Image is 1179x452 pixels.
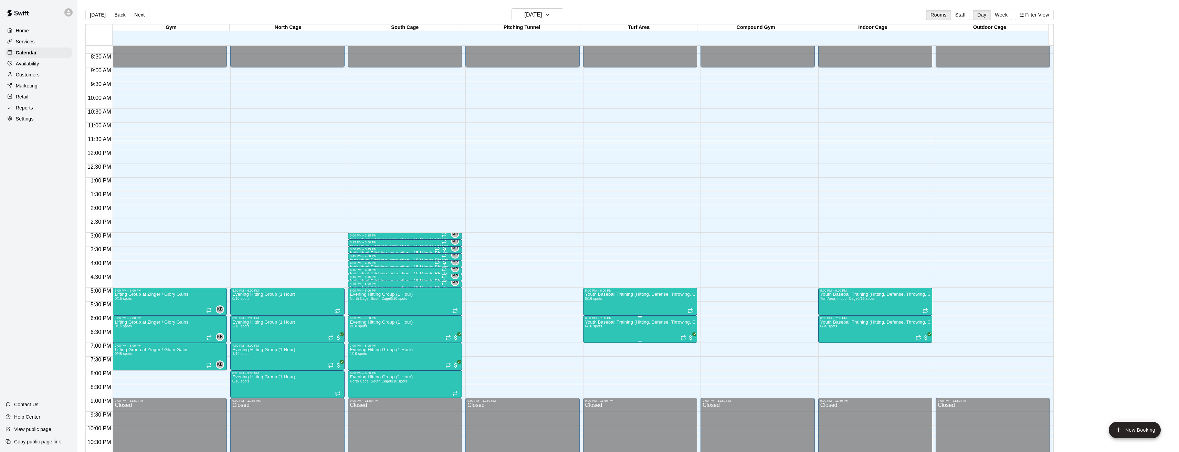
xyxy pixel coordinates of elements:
[86,425,113,431] span: 10:00 PM
[16,82,38,89] p: Marketing
[89,191,113,197] span: 1:30 PM
[232,324,249,328] span: 2/10 spots filled
[348,281,462,288] div: 4:45 PM – 5:00 PM: Individual Pitching Instruction - 15 Minute Blocks
[350,241,460,244] div: 3:15 PM – 3:30 PM
[16,27,29,34] p: Home
[6,92,72,102] a: Retail
[232,289,343,292] div: 5:00 PM – 6:00 PM
[350,268,460,272] div: 4:15 PM – 4:30 PM
[6,36,72,47] div: Services
[451,271,459,279] div: Marc Rzepczynski
[216,360,224,369] div: Kevin Bay
[115,297,131,301] span: 0/15 spots filled
[232,297,249,301] span: 0/10 spots filled
[115,324,131,328] span: 0/15 spots filled
[348,233,462,240] div: 3:00 PM – 3:15 PM: Individual Pitching Instruction - 15 Minute Blocks
[820,316,930,320] div: 6:00 PM – 7:00 PM
[348,246,462,253] div: 3:30 PM – 3:45 PM: Individual Pitching Instruction - 15 Minute Blocks
[16,38,35,45] p: Services
[16,93,29,100] p: Retail
[451,230,459,238] div: Marc Rzepczynski
[6,48,72,58] a: Calendar
[451,243,459,252] div: Marc Rzepczynski
[219,305,224,314] span: Kevin Bay
[85,10,110,20] button: [DATE]
[115,316,225,320] div: 6:00 PM – 7:00 PM
[452,230,458,237] span: MR
[6,70,72,80] a: Customers
[441,245,448,252] span: All customers have paid
[814,24,931,31] div: Indoor Cage
[441,232,447,237] span: Recurring event
[820,297,858,301] span: Turf Area, Indoor Cage
[454,257,459,265] span: Marc Rzepczynski
[113,288,227,315] div: 5:00 PM – 6:00 PM: Lifting Group at Zinger / Glory Gains
[452,308,458,314] span: Recurring event
[441,239,447,244] span: Recurring event
[348,253,462,260] div: 3:45 PM – 4:00 PM: Individual Pitching Instruction - 15 Minute Blocks
[6,103,72,113] a: Reports
[454,243,459,252] span: Marc Rzepczynski
[16,71,40,78] p: Customers
[6,59,72,69] div: Availability
[452,362,459,369] span: All customers have paid
[328,335,334,340] span: Recurring event
[86,123,113,128] span: 11:00 AM
[687,334,694,341] span: All customers have paid
[6,25,72,36] a: Home
[454,271,459,279] span: Marc Rzepczynski
[441,259,448,265] span: All customers have paid
[931,24,1048,31] div: Outdoor Cage
[390,379,407,383] span: 0/10 spots filled
[820,289,930,292] div: 5:00 PM – 6:00 PM
[350,379,390,383] span: North Cage, South Cage
[585,399,695,402] div: 9:00 PM – 11:59 PM
[230,315,345,343] div: 6:00 PM – 7:00 PM: Evening Hitting Group (1 Hour)
[1015,10,1053,20] button: Filter View
[463,24,580,31] div: Pitching Tunnel
[451,278,459,286] div: Marc Rzepczynski
[454,236,459,245] span: Marc Rzepczynski
[434,245,440,251] span: Recurring event
[89,384,113,390] span: 8:30 PM
[86,95,113,101] span: 10:00 AM
[89,260,113,266] span: 4:00 PM
[130,10,149,20] button: Next
[451,236,459,245] div: Marc Rzepczynski
[230,288,345,315] div: 5:00 PM – 6:00 PM: Evening Hitting Group (1 Hour)
[86,164,113,170] span: 12:30 PM
[452,258,458,265] span: MR
[89,343,113,349] span: 7:00 PM
[115,399,225,402] div: 9:00 PM – 11:59 PM
[350,289,460,292] div: 5:00 PM – 6:00 PM
[348,267,462,274] div: 4:15 PM – 4:30 PM: Individual Pitching Instruction - 15 Minute Blocks
[452,391,458,396] span: Recurring event
[6,81,72,91] a: Marketing
[206,362,212,368] span: Recurring event
[818,315,933,343] div: 6:00 PM – 7:00 PM: Youth Baseball Training (Hitting, Defense, Throwing, General Skills)
[206,307,212,313] span: Recurring event
[217,334,223,340] span: KB
[441,273,447,278] span: Recurring event
[89,315,113,321] span: 6:00 PM
[89,178,113,183] span: 1:00 PM
[89,81,113,87] span: 9:30 AM
[445,335,451,340] span: Recurring event
[580,24,697,31] div: Turf Area
[585,297,602,301] span: 0/16 spots filled
[451,250,459,259] div: Marc Rzepczynski
[452,334,459,341] span: All customers have paid
[86,136,113,142] span: 11:30 AM
[89,288,113,294] span: 5:00 PM
[230,24,347,31] div: North Cage
[113,315,227,343] div: 6:00 PM – 7:00 PM: Lifting Group at Zinger / Glory Gains
[89,54,113,60] span: 8:30 AM
[350,324,367,328] span: 2/10 spots filled
[14,413,40,420] p: Help Center
[232,399,343,402] div: 9:00 PM – 11:59 PM
[524,10,542,20] h6: [DATE]
[217,306,223,313] span: KB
